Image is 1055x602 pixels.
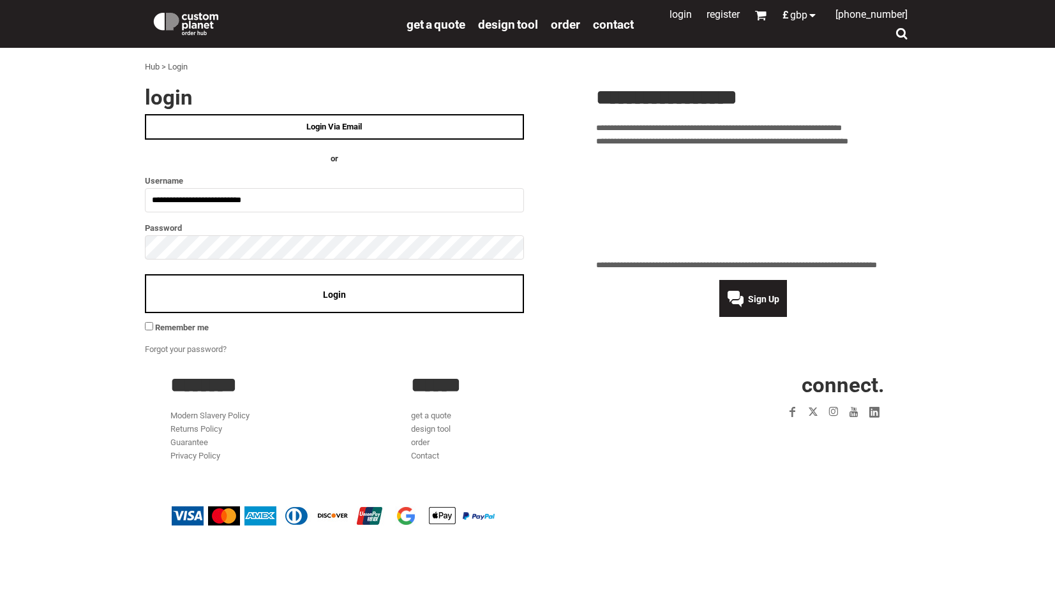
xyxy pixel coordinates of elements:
[551,17,580,31] a: order
[407,17,465,31] a: get a quote
[478,17,538,31] a: design tool
[161,61,166,74] div: >
[208,506,240,525] img: Mastercard
[306,122,362,131] span: Login Via Email
[411,437,430,447] a: order
[748,294,779,304] span: Sign Up
[145,87,524,108] h2: Login
[835,8,908,20] span: [PHONE_NUMBER]
[172,506,204,525] img: Visa
[168,61,188,74] div: Login
[411,411,451,420] a: get a quote
[170,424,222,434] a: Returns Policy
[708,430,885,445] iframe: Customer reviews powered by Trustpilot
[145,62,160,71] a: Hub
[145,322,153,330] input: Remember me
[323,290,346,300] span: Login
[145,3,400,41] a: Custom Planet
[411,424,451,434] a: design tool
[593,17,634,31] a: Contact
[478,17,538,32] span: design tool
[407,17,465,32] span: get a quote
[670,8,692,20] a: Login
[593,17,634,32] span: Contact
[390,506,422,525] img: Google Pay
[145,344,227,354] a: Forgot your password?
[155,323,209,332] span: Remember me
[354,506,385,525] img: China UnionPay
[652,374,885,395] h2: CONNECT.
[551,17,580,32] span: order
[244,506,276,525] img: American Express
[426,506,458,525] img: Apple Pay
[151,10,221,35] img: Custom Planet
[170,411,250,420] a: Modern Slavery Policy
[145,114,524,140] a: Login Via Email
[281,506,313,525] img: Diners Club
[707,8,740,20] a: Register
[145,221,524,235] label: Password
[790,10,807,20] span: GBP
[411,451,439,460] a: Contact
[596,156,911,251] iframe: Customer reviews powered by Trustpilot
[170,437,208,447] a: Guarantee
[317,506,349,525] img: Discover
[170,451,220,460] a: Privacy Policy
[463,512,495,520] img: PayPal
[145,173,524,188] label: Username
[145,152,524,166] h4: OR
[782,10,790,20] span: £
